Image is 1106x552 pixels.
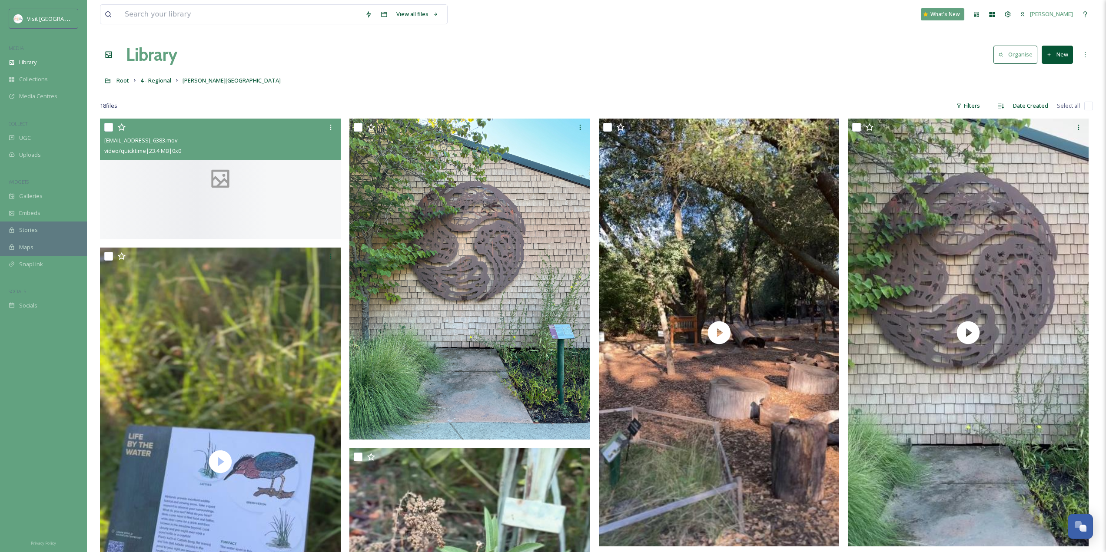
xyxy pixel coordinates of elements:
span: UGC [19,134,31,142]
button: New [1042,46,1073,63]
span: Library [19,58,37,66]
span: Media Centres [19,92,57,100]
a: [PERSON_NAME] [1016,6,1077,23]
div: Date Created [1009,97,1053,114]
img: images.png [14,14,23,23]
span: SnapLink [19,260,43,268]
span: Root [116,76,129,84]
span: MEDIA [9,45,24,51]
button: Open Chat [1068,514,1093,539]
a: Root [116,75,129,86]
div: Filters [952,97,984,114]
span: Visit [GEOGRAPHIC_DATA][PERSON_NAME] [27,14,137,23]
span: SOCIALS [9,288,26,294]
span: COLLECT [9,120,27,127]
span: Maps [19,243,33,251]
span: Select all [1057,102,1080,110]
input: Search your library [120,5,361,24]
span: Privacy Policy [31,540,56,546]
span: WIDGETS [9,178,29,185]
span: video/quicktime | 23.4 MB | 0 x 0 [104,147,181,155]
a: Organise [993,46,1042,63]
span: [PERSON_NAME] [1030,10,1073,18]
span: Collections [19,75,48,83]
span: Embeds [19,209,40,217]
span: [EMAIL_ADDRESS]_6383.mov [104,136,177,144]
a: [PERSON_NAME][GEOGRAPHIC_DATA] [183,75,281,86]
img: thumbnail [599,119,840,546]
span: Galleries [19,192,43,200]
span: Socials [19,301,37,310]
a: Privacy Policy [31,537,56,548]
span: Uploads [19,151,41,159]
span: 18 file s [100,102,117,110]
img: ext_1755623237.096696_aubrey@visitranchocordova.com-IMG_6379.jpeg [349,119,590,440]
a: Library [126,42,177,68]
span: 4 - Regional [140,76,171,84]
img: thumbnail [848,119,1089,546]
a: What's New [921,8,964,20]
span: [PERSON_NAME][GEOGRAPHIC_DATA] [183,76,281,84]
button: Organise [993,46,1037,63]
a: View all files [392,6,443,23]
span: Stories [19,226,38,234]
a: 4 - Regional [140,75,171,86]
